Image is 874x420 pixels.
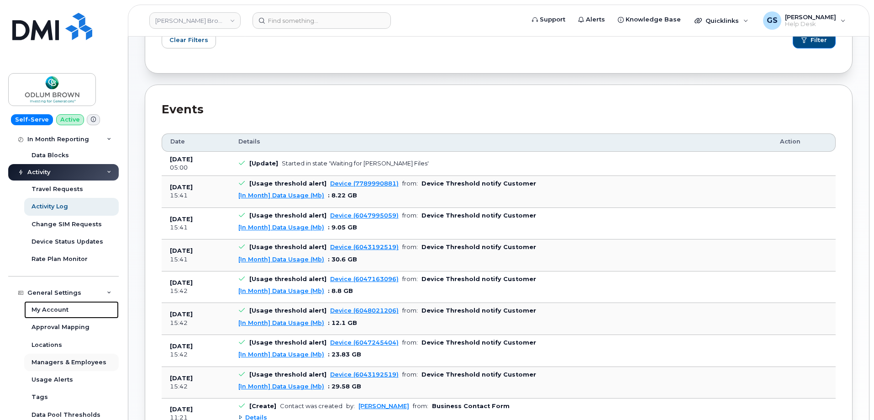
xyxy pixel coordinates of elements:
[402,339,418,346] span: from:
[402,307,418,314] span: from:
[330,307,399,314] a: Device (6048021206)
[170,255,222,264] div: 15:41
[402,180,418,187] span: from:
[249,180,326,187] b: [Usage threshold alert]
[238,138,260,146] span: Details
[421,339,536,346] b: Device Threshold notify Customer
[328,192,357,199] span: : 8.22 GB
[328,287,353,294] span: : 8.8 GB
[280,403,342,409] div: Contact was created
[330,212,399,219] a: Device (6047995059)
[238,224,324,231] a: [In Month] Data Usage (Mb)
[282,160,429,167] div: Started in state 'Waiting for [PERSON_NAME] Files'
[170,164,222,172] div: 05:00
[421,244,536,250] b: Device Threshold notify Customer
[421,276,536,282] b: Device Threshold notify Customer
[170,223,222,232] div: 15:41
[706,17,739,24] span: Quicklinks
[170,247,193,254] b: [DATE]
[170,343,193,350] b: [DATE]
[330,371,399,378] a: Device (6043192519)
[238,256,324,263] a: [In Month] Data Usage (Mb)
[249,403,276,409] b: [Create]
[586,15,605,24] span: Alerts
[170,156,193,163] b: [DATE]
[170,383,222,391] div: 15:42
[238,319,324,326] a: [In Month] Data Usage (Mb)
[238,192,324,199] a: [In Month] Data Usage (Mb)
[169,36,208,44] span: Clear Filters
[421,180,536,187] b: Device Threshold notify Customer
[328,383,361,390] span: : 29.58 GB
[328,256,357,263] span: : 30.6 GB
[249,160,278,167] b: [Update]
[413,403,428,409] span: from:
[170,351,222,359] div: 15:42
[572,11,611,29] a: Alerts
[785,13,836,21] span: [PERSON_NAME]
[328,224,357,231] span: : 9.05 GB
[421,212,536,219] b: Device Threshold notify Customer
[328,351,361,358] span: : 23.83 GB
[811,36,827,44] span: Filter
[249,339,326,346] b: [Usage threshold alert]
[170,138,185,146] span: Date
[402,212,418,219] span: from:
[170,191,222,200] div: 15:41
[238,383,324,390] a: [In Month] Data Usage (Mb)
[162,101,836,118] div: Events
[149,12,241,29] a: Odlum Brown
[330,180,399,187] a: Device (7789990881)
[249,276,326,282] b: [Usage threshold alert]
[330,339,399,346] a: Device (6047245404)
[402,276,418,282] span: from:
[170,319,222,327] div: 15:42
[611,11,687,29] a: Knowledge Base
[249,212,326,219] b: [Usage threshold alert]
[358,403,409,409] a: [PERSON_NAME]
[170,279,193,286] b: [DATE]
[540,15,565,24] span: Support
[526,11,572,29] a: Support
[767,15,778,26] span: GS
[253,12,391,29] input: Find something...
[772,133,836,152] th: Action
[162,32,216,48] button: Clear Filters
[170,375,193,382] b: [DATE]
[249,371,326,378] b: [Usage threshold alert]
[432,403,510,409] b: Business Contact Form
[238,351,324,358] a: [In Month] Data Usage (Mb)
[249,307,326,314] b: [Usage threshold alert]
[330,276,399,282] a: Device (6047163096)
[346,403,355,409] span: by:
[170,311,193,318] b: [DATE]
[238,287,324,294] a: [In Month] Data Usage (Mb)
[249,244,326,250] b: [Usage threshold alert]
[421,307,536,314] b: Device Threshold notify Customer
[421,371,536,378] b: Device Threshold notify Customer
[330,244,399,250] a: Device (6043192519)
[757,11,852,30] div: Gabriel Santiago
[793,32,836,48] button: Filter
[170,216,193,223] b: [DATE]
[688,11,755,30] div: Quicklinks
[328,319,357,326] span: : 12.1 GB
[785,21,836,28] span: Help Desk
[170,184,193,191] b: [DATE]
[626,15,681,24] span: Knowledge Base
[402,371,418,378] span: from:
[170,287,222,295] div: 15:42
[402,244,418,250] span: from:
[170,406,193,413] b: [DATE]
